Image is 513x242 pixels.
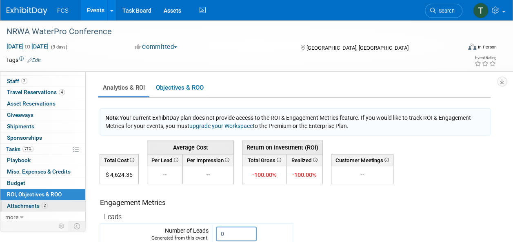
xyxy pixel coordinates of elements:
div: Number of Leads [104,227,209,242]
a: Analytics & ROI [98,80,149,96]
a: upgrade your Workspace [189,123,253,129]
span: to [24,43,31,50]
span: Tasks [6,146,33,152]
span: FCS [57,7,69,14]
div: In-Person [477,44,497,50]
span: -100.00% [252,171,276,178]
span: Note: [105,114,120,121]
span: Giveaways [7,112,33,118]
th: Customer Meetings [331,154,393,166]
th: Realized [286,154,322,166]
a: Budget [0,178,85,189]
span: Staff [7,78,27,84]
a: Tasks71% [0,144,85,155]
span: -- [163,172,167,178]
a: Objectives & ROO [151,80,208,96]
span: Search [436,8,455,14]
th: Total Cost [100,154,139,166]
span: Leads [104,213,122,221]
a: Asset Reservations [0,98,85,109]
span: Misc. Expenses & Credits [7,168,71,175]
div: Engagement Metrics [100,198,290,208]
a: more [0,212,85,223]
th: Per Impression [183,154,234,166]
a: Attachments2 [0,200,85,211]
a: Staff2 [0,76,85,87]
th: Per Lead [147,154,183,166]
img: Format-Inperson.png [468,44,476,50]
span: (3 days) [50,44,67,50]
span: Attachments [7,202,48,209]
a: Giveaways [0,110,85,121]
span: [GEOGRAPHIC_DATA], [GEOGRAPHIC_DATA] [306,45,409,51]
span: Booth [7,66,32,73]
a: Edit [27,57,41,63]
span: Travel Reservations [7,89,65,95]
th: Total Gross [242,154,286,166]
span: Sponsorships [7,134,42,141]
span: -- [206,172,210,178]
img: ExhibitDay [7,7,47,15]
span: Budget [7,180,25,186]
a: Sponsorships [0,132,85,143]
span: -100.00% [292,171,317,178]
span: Your current ExhibitDay plan does not provide access to the ROI & Engagement Metrics feature. If ... [105,114,471,129]
span: 2 [21,78,27,84]
th: Return on Investment (ROI) [242,141,323,154]
a: Travel Reservations4 [0,87,85,98]
span: Playbook [7,157,31,163]
span: Asset Reservations [7,100,56,107]
a: ROI, Objectives & ROO [0,189,85,200]
span: [DATE] [DATE] [6,43,49,50]
td: Tags [6,56,41,64]
div: Event Format [425,42,497,55]
img: Tommy Raye [473,3,489,18]
div: Event Rating [474,56,496,60]
div: -- [335,171,390,179]
span: more [5,214,18,220]
a: Misc. Expenses & Credits [0,166,85,177]
span: Shipments [7,123,34,130]
th: Average Cost [147,141,234,154]
a: Shipments [0,121,85,132]
div: NRWA WaterPro Conference [4,24,455,39]
td: Personalize Event Tab Strip [55,221,69,231]
button: Committed [132,43,180,51]
div: Generated from this event. [104,235,209,242]
td: Toggle Event Tabs [69,221,86,231]
td: $ 4,624.35 [100,166,139,184]
span: ROI, Objectives & ROO [7,191,62,198]
a: Search [425,4,462,18]
span: 2 [42,202,48,209]
a: Playbook [0,155,85,166]
span: 71% [22,146,33,152]
span: 4 [59,89,65,95]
